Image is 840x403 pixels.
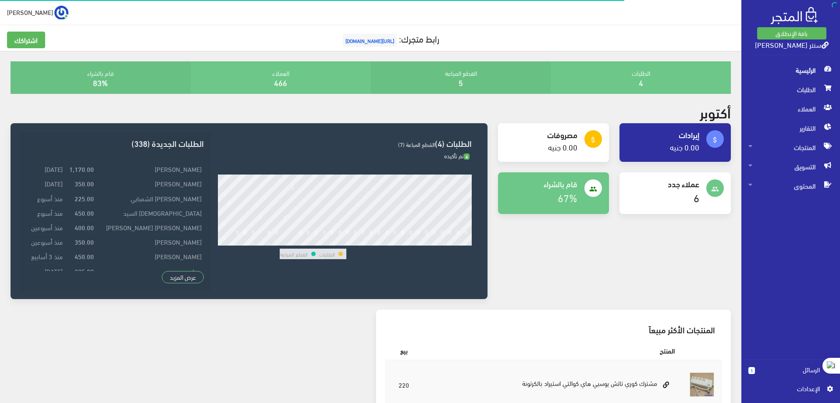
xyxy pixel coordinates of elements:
span: التسويق [748,157,833,176]
span: [PERSON_NAME] [7,7,53,18]
h4: عملاء جدد [626,179,699,188]
td: [DATE] [26,264,65,278]
td: [PERSON_NAME] [96,235,203,249]
img: mshtrk-kory-tatsh-tosby-hay-koalty-astyrad.jpg [689,371,715,398]
strong: 225.00 [75,193,94,203]
div: 8 [283,239,286,246]
div: الطلبات [551,61,731,94]
div: 24 [408,239,414,246]
div: 12 [313,239,320,246]
h4: قام بالشراء [505,179,578,188]
strong: 350.00 [75,237,94,246]
strong: 450.00 [75,251,94,261]
div: 18 [360,239,367,246]
strong: 1,170.00 [69,164,94,174]
strong: 450.00 [75,208,94,218]
strong: 350.00 [75,178,94,188]
td: منذ أسبوعين [26,220,65,235]
td: [PERSON_NAME] [96,162,203,176]
td: منذ أسبوع [26,191,65,205]
img: ... [54,6,68,20]
a: اﻹعدادات [748,384,833,398]
a: العملاء [741,99,840,118]
a: باقة الإنطلاق [757,27,826,39]
div: 22 [392,239,398,246]
td: [PERSON_NAME] الشمبابي [96,191,203,205]
span: الرسائل [762,365,820,374]
a: ... [PERSON_NAME] [7,5,68,19]
div: القطع المباعة [371,61,551,94]
h3: المنتجات الأكثر مبيعاً [392,325,715,334]
td: [DEMOGRAPHIC_DATA] السيد‬‎ [96,205,203,220]
h4: مصروفات [505,130,578,139]
a: 67% [558,188,577,207]
i: attach_money [589,136,597,144]
a: المحتوى [741,176,840,196]
a: 83% [93,75,108,89]
span: تم تأكيده [444,150,470,161]
div: 28 [439,239,445,246]
span: الرئيسية [748,61,833,80]
span: القطع المباعة (7) [398,139,435,150]
h3: الطلبات (4) [218,139,472,147]
a: عرض المزيد [162,271,204,283]
td: [PERSON_NAME] [PERSON_NAME] [96,220,203,235]
a: رابط متجرك:[URL][DOMAIN_NAME] [341,30,439,46]
div: قام بالشراء [11,61,191,94]
h3: الطلبات الجديدة (338) [26,139,203,147]
td: [PERSON_NAME] [96,176,203,191]
a: الرئيسية [741,61,840,80]
h4: إيرادات [626,130,699,139]
td: [DATE] [26,176,65,191]
td: منذ 3 أسابيع [26,249,65,264]
a: الطلبات [741,80,840,99]
a: 0.00 جنيه [670,139,699,154]
a: 1 الرسائل [748,365,833,384]
span: اﻹعدادات [755,384,819,393]
a: 4 [639,75,643,89]
div: 14 [329,239,335,246]
span: 1 [748,367,755,374]
div: 26 [424,239,430,246]
td: منذ أسبوع [26,205,65,220]
a: 6 [694,188,699,207]
h2: أكتوبر [700,104,731,120]
i: people [711,185,719,193]
a: 466 [274,75,287,89]
span: [URL][DOMAIN_NAME] [343,34,397,47]
th: بيع [385,341,423,360]
td: [PERSON_NAME] [96,249,203,264]
td: عماد [96,264,203,278]
a: سنتر [PERSON_NAME] [755,38,829,51]
a: اشتراكك [7,32,45,48]
th: المنتج [423,341,682,360]
div: 2 [236,239,239,246]
div: العملاء [191,61,371,94]
span: الطلبات [748,80,833,99]
span: 4 [464,153,470,160]
span: المنتجات [748,138,833,157]
div: 16 [345,239,351,246]
td: منذ أسبوعين [26,235,65,249]
strong: 400.00 [75,222,94,232]
div: 10 [298,239,304,246]
td: الطلبات [319,249,335,259]
img: . [771,7,818,24]
td: [DATE] [26,162,65,176]
div: 4 [252,239,255,246]
div: 20 [376,239,382,246]
a: التقارير [741,118,840,138]
div: 6 [267,239,271,246]
span: التقارير [748,118,833,138]
a: 0.00 جنيه [548,139,577,154]
i: attach_money [711,136,719,144]
td: القطع المباعة [280,249,308,259]
span: العملاء [748,99,833,118]
a: 5 [459,75,463,89]
div: 30 [455,239,461,246]
span: المحتوى [748,176,833,196]
i: people [589,185,597,193]
a: المنتجات [741,138,840,157]
strong: 225.00 [75,266,94,276]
